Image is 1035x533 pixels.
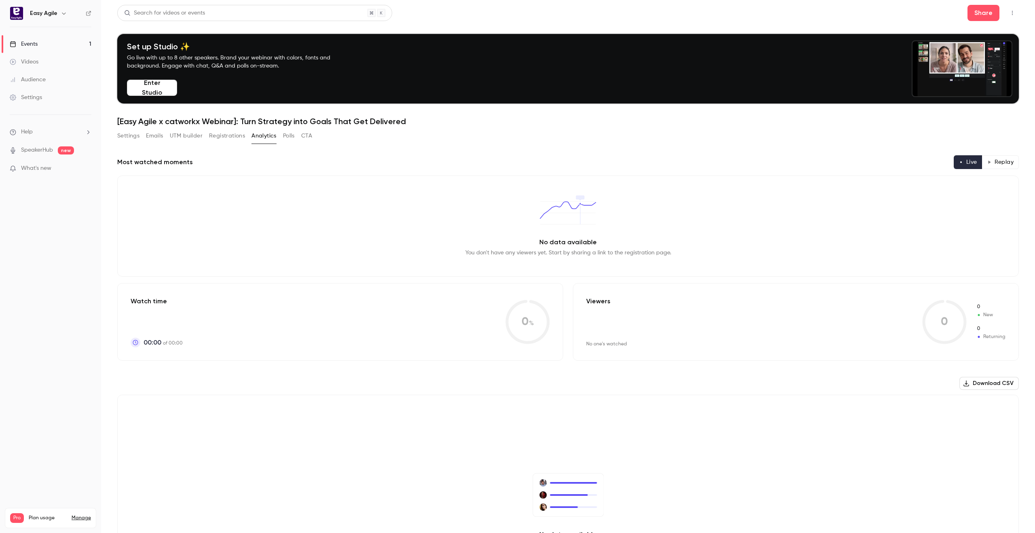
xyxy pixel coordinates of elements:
p: Go live with up to 8 other speakers. Brand your webinar with colors, fonts and background. Engage... [127,54,349,70]
div: Domain: [DOMAIN_NAME] [21,21,89,27]
button: UTM builder [170,129,203,142]
div: No one's watched [586,341,627,347]
span: Pro [10,513,24,523]
span: Returning [976,333,1005,341]
h4: Set up Studio ✨ [127,42,349,51]
span: Help [21,128,33,136]
h2: Most watched moments [117,157,193,167]
button: Enter Studio [127,80,177,96]
button: CTA [301,129,312,142]
div: Keywords by Traffic [89,48,136,53]
button: Replay [982,155,1019,169]
h6: Easy Agile [30,9,57,17]
button: Analytics [251,129,277,142]
p: No data available [539,237,597,247]
button: Settings [117,129,139,142]
button: Download CSV [959,377,1019,390]
span: New [976,303,1005,311]
div: Videos [10,58,38,66]
span: What's new [21,164,51,173]
img: tab_keywords_by_traffic_grey.svg [80,47,87,53]
img: website_grey.svg [13,21,19,27]
img: No viewers [532,473,604,516]
p: Viewers [586,296,610,306]
a: Manage [72,515,91,521]
span: Plan usage [29,515,67,521]
button: Polls [283,129,295,142]
div: Search for videos or events [124,9,205,17]
p: of 00:00 [144,338,183,347]
span: Returning [976,325,1005,332]
p: Watch time [131,296,183,306]
button: Live [954,155,982,169]
div: Domain Overview [31,48,72,53]
iframe: Noticeable Trigger [82,165,91,172]
div: Audience [10,76,46,84]
span: 00:00 [144,338,161,347]
img: tab_domain_overview_orange.svg [22,47,28,53]
img: logo_orange.svg [13,13,19,19]
img: Easy Agile [10,7,23,20]
span: new [58,146,74,154]
a: SpeakerHub [21,146,53,154]
button: Share [967,5,999,21]
div: v 4.0.25 [23,13,40,19]
p: You don't have any viewers yet. Start by sharing a link to the registration page. [465,249,671,257]
button: Registrations [209,129,245,142]
div: Settings [10,93,42,102]
h1: [Easy Agile x catworkx Webinar]: Turn Strategy into Goals That Get Delivered [117,116,1019,126]
button: Emails [146,129,163,142]
span: New [976,311,1005,319]
li: help-dropdown-opener [10,128,91,136]
div: Events [10,40,38,48]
